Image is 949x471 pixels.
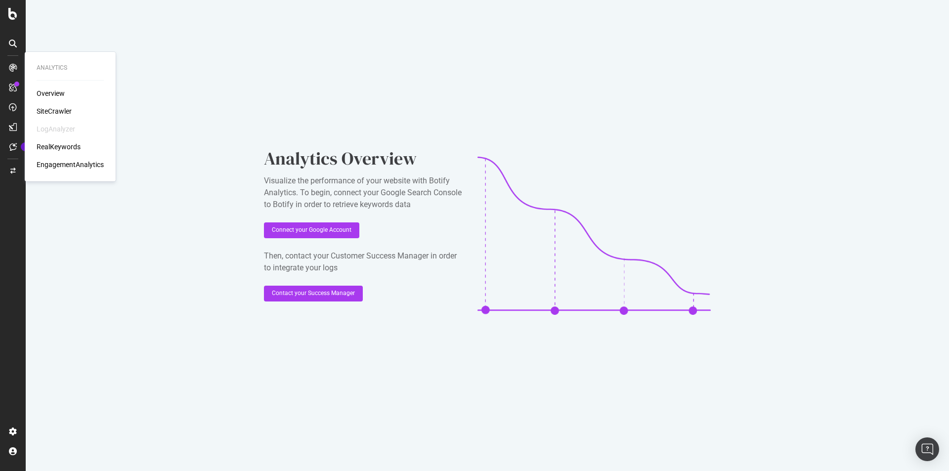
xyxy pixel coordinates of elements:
[264,286,363,301] button: Contact your Success Manager
[264,175,462,211] div: Visualize the performance of your website with Botify Analytics. To begin, connect your Google Se...
[264,250,462,274] div: Then, contact your Customer Success Manager in order to integrate your logs
[21,142,30,151] div: Tooltip anchor
[272,289,355,298] div: Contact your Success Manager
[264,222,359,238] button: Connect your Google Account
[37,160,104,170] a: EngagementAnalytics
[37,124,75,134] div: LogAnalyzer
[37,106,72,116] a: SiteCrawler
[264,146,462,171] div: Analytics Overview
[477,157,711,315] img: CaL_T18e.png
[37,64,104,72] div: Analytics
[915,437,939,461] div: Open Intercom Messenger
[37,88,65,98] a: Overview
[272,226,351,234] div: Connect your Google Account
[37,142,81,152] a: RealKeywords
